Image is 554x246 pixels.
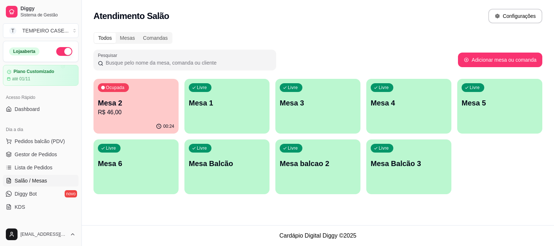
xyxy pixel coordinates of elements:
[9,27,16,34] span: T
[3,65,79,86] a: Plano Customizadoaté 01/11
[9,47,39,55] div: Loja aberta
[106,85,125,91] p: Ocupada
[3,124,79,135] div: Dia a dia
[280,98,356,108] p: Mesa 3
[106,145,116,151] p: Livre
[288,145,298,151] p: Livre
[3,92,79,103] div: Acesso Rápido
[15,164,53,171] span: Lista de Pedidos
[116,33,139,43] div: Mesas
[458,53,542,67] button: Adicionar mesa ou comanda
[3,135,79,147] button: Pedidos balcão (PDV)
[189,158,265,169] p: Mesa Balcão
[3,188,79,200] a: Diggy Botnovo
[371,158,447,169] p: Mesa Balcão 3
[139,33,172,43] div: Comandas
[3,175,79,187] a: Salão / Mesas
[488,9,542,23] button: Configurações
[15,203,25,211] span: KDS
[20,5,76,12] span: Diggy
[3,149,79,160] a: Gestor de Pedidos
[3,222,79,233] div: Catálogo
[22,27,69,34] div: TEMPEIRO CASE ...
[3,103,79,115] a: Dashboard
[93,79,179,134] button: OcupadaMesa 2R$ 46,0000:24
[275,139,360,194] button: LivreMesa balcao 2
[163,123,174,129] p: 00:24
[366,79,451,134] button: LivreMesa 4
[3,226,79,243] button: [EMAIL_ADDRESS][DOMAIN_NAME]
[98,98,174,108] p: Mesa 2
[379,145,389,151] p: Livre
[3,23,79,38] button: Select a team
[366,139,451,194] button: LivreMesa Balcão 3
[280,158,356,169] p: Mesa balcao 2
[3,3,79,20] a: DiggySistema de Gestão
[103,59,272,66] input: Pesquisar
[288,85,298,91] p: Livre
[197,85,207,91] p: Livre
[20,12,76,18] span: Sistema de Gestão
[15,138,65,145] span: Pedidos balcão (PDV)
[98,158,174,169] p: Mesa 6
[184,79,270,134] button: LivreMesa 1
[379,85,389,91] p: Livre
[3,162,79,173] a: Lista de Pedidos
[15,190,37,197] span: Diggy Bot
[470,85,480,91] p: Livre
[371,98,447,108] p: Mesa 4
[20,231,67,237] span: [EMAIL_ADDRESS][DOMAIN_NAME]
[15,177,47,184] span: Salão / Mesas
[12,76,30,82] article: até 01/11
[93,139,179,194] button: LivreMesa 6
[94,33,116,43] div: Todos
[3,201,79,213] a: KDS
[15,151,57,158] span: Gestor de Pedidos
[184,139,270,194] button: LivreMesa Balcão
[14,69,54,74] article: Plano Customizado
[15,105,40,113] span: Dashboard
[189,98,265,108] p: Mesa 1
[275,79,360,134] button: LivreMesa 3
[462,98,538,108] p: Mesa 5
[98,52,120,58] label: Pesquisar
[56,47,72,56] button: Alterar Status
[82,225,554,246] footer: Cardápio Digital Diggy © 2025
[98,108,174,117] p: R$ 46,00
[93,10,169,22] h2: Atendimento Salão
[457,79,542,134] button: LivreMesa 5
[197,145,207,151] p: Livre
